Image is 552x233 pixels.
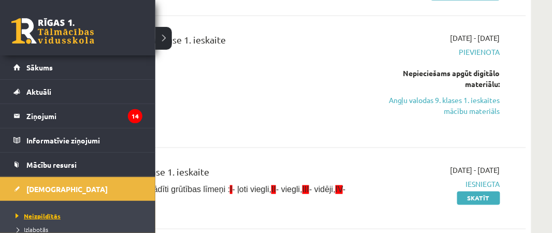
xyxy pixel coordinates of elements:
a: Rīgas 1. Tālmācības vidusskola [11,18,94,44]
a: Neizpildītās [13,211,145,221]
span: I [230,185,232,194]
span: [DEMOGRAPHIC_DATA] [26,184,108,194]
div: Nepieciešams apgūt digitālo materiālu: [370,68,500,90]
a: Angļu valodas 9. klases 1. ieskaites mācību materiāls [370,95,500,116]
legend: Ziņojumi [26,104,142,128]
a: Informatīvie ziņojumi [13,128,142,152]
span: Neizpildītās [13,212,61,220]
span: Mācību resursi [26,160,77,169]
span: [DATE] - [DATE] [451,165,500,176]
span: Aktuāli [26,87,51,96]
a: Aktuāli [13,80,142,104]
span: Pie uzdevumiem norādīti grūtības līmeņi : - ļoti viegli, - viegli, - vidēji, - grūts [78,185,346,206]
legend: Informatīvie ziņojumi [26,128,142,152]
span: Iesniegta [370,179,500,190]
a: Ziņojumi14 [13,104,142,128]
span: Pievienota [370,47,500,57]
a: [DEMOGRAPHIC_DATA] [13,177,142,201]
a: Mācību resursi [13,153,142,177]
div: Angļu valoda JK 9.a klase 1. ieskaite [78,33,354,52]
span: III [302,185,309,194]
a: Skatīt [457,192,500,205]
i: 14 [128,109,142,123]
span: IV [336,185,343,194]
span: [DATE] - [DATE] [451,33,500,43]
div: Bioloģija JK 9.a klase 1. ieskaite [78,165,354,184]
span: II [271,185,276,194]
span: Sākums [26,63,53,72]
a: Sākums [13,55,142,79]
